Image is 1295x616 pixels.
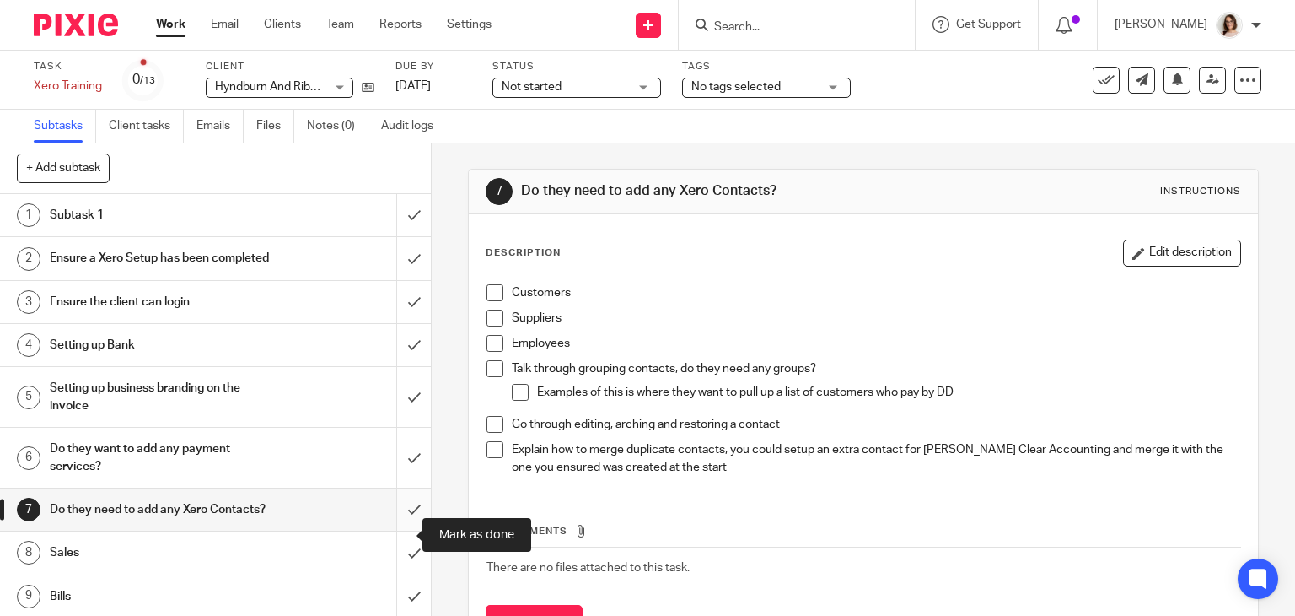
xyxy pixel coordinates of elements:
span: Hyndburn And Ribble Valley Council For Voluntary Service [215,81,518,93]
p: Explain how to merge duplicate contacts, you could setup an extra contact for [PERSON_NAME] Clear... [512,441,1241,476]
img: Caroline%20-%20HS%20-%20LI.png [1216,12,1243,39]
span: No tags selected [691,81,781,93]
p: Customers [512,284,1241,301]
img: Pixie [34,14,118,36]
div: 9 [17,585,40,608]
a: Subtasks [34,110,96,143]
h1: Subtask 1 [50,203,270,228]
p: [PERSON_NAME] [1115,16,1207,33]
p: Talk through grouping contacts, do they need any groups? [512,360,1241,377]
h1: Do they need to add any Xero Contacts? [50,497,270,522]
div: 3 [17,290,40,314]
a: Email [211,16,239,33]
h1: Setting up business branding on the invoice [50,376,270,419]
p: Description [486,246,561,260]
div: Instructions [1160,185,1241,198]
a: Reports [379,16,422,33]
div: 7 [17,498,40,521]
h1: Ensure the client can login [50,289,270,315]
small: /13 [140,76,155,85]
span: Not started [502,81,562,93]
p: Go through editing, arching and restoring a contact [512,416,1241,433]
span: [DATE] [395,80,431,92]
span: Attachments [486,527,567,536]
h1: Do they want to add any payment services? [50,436,270,479]
label: Due by [395,60,471,73]
p: Employees [512,335,1241,352]
p: Examples of this is where they want to pull up a list of customers who pay by DD [537,384,1241,401]
div: Xero Training [34,78,102,95]
div: 7 [486,178,513,205]
h1: Ensure a Xero Setup has been completed [50,246,270,271]
a: Files [256,110,294,143]
button: Edit description [1123,240,1241,267]
a: Settings [447,16,492,33]
h1: Sales [50,540,270,565]
label: Status [492,60,661,73]
label: Task [34,60,102,73]
div: 2 [17,247,40,271]
a: Work [156,16,185,33]
div: 5 [17,386,40,409]
a: Audit logs [381,110,446,143]
div: 8 [17,541,40,565]
div: 1 [17,203,40,227]
a: Client tasks [109,110,184,143]
button: + Add subtask [17,154,110,182]
a: Emails [196,110,244,143]
h1: Bills [50,584,270,609]
span: Get Support [956,19,1021,30]
input: Search [712,20,864,35]
h1: Do they need to add any Xero Contacts? [521,182,899,200]
a: Notes (0) [307,110,368,143]
h1: Setting up Bank [50,332,270,358]
a: Team [326,16,354,33]
label: Tags [682,60,851,73]
span: There are no files attached to this task. [486,562,690,574]
a: Clients [264,16,301,33]
div: 6 [17,446,40,470]
p: Suppliers [512,310,1241,327]
div: 4 [17,333,40,357]
label: Client [206,60,374,73]
div: 0 [132,70,155,89]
